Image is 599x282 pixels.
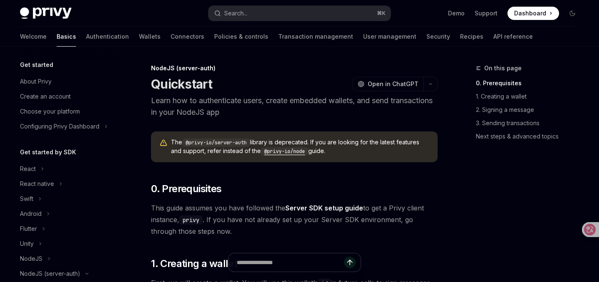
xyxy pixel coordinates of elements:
a: Policies & controls [214,27,268,47]
span: 0. Prerequisites [151,182,221,195]
div: Swift [20,194,33,204]
span: The library is deprecated. If you are looking for the latest features and support, refer instead ... [171,138,429,156]
div: Flutter [20,224,37,234]
a: User management [363,27,416,47]
span: Dashboard [514,9,546,17]
span: Open in ChatGPT [368,80,418,88]
h5: Get started [20,60,53,70]
p: Learn how to authenticate users, create embedded wallets, and send transactions in your NodeJS app [151,95,438,118]
span: ⌘ K [377,10,386,17]
a: 2. Signing a message [476,103,586,116]
a: Welcome [20,27,47,47]
a: Create an account [13,89,120,104]
a: Dashboard [507,7,559,20]
a: @privy-io/node [261,147,308,154]
a: Wallets [139,27,161,47]
h1: Quickstart [151,77,213,92]
div: Unity [20,239,34,249]
div: React [20,164,36,174]
a: Demo [448,9,465,17]
div: Choose your platform [20,106,80,116]
div: Android [20,209,42,219]
a: Next steps & advanced topics [476,130,586,143]
svg: Warning [159,139,168,147]
span: This guide assumes you have followed the to get a Privy client instance, . If you have not alread... [151,202,438,237]
a: 3. Sending transactions [476,116,586,130]
div: React native [20,179,54,189]
div: NodeJS [20,254,42,264]
code: @privy-io/node [261,147,308,156]
a: 1. Creating a wallet [476,90,586,103]
a: Connectors [171,27,204,47]
div: Configuring Privy Dashboard [20,121,99,131]
a: Server SDK setup guide [285,204,363,213]
code: privy [179,215,203,225]
a: Security [426,27,450,47]
img: dark logo [20,7,72,19]
a: Choose your platform [13,104,120,119]
a: Recipes [460,27,483,47]
button: Open in ChatGPT [352,77,423,91]
h5: Get started by SDK [20,147,76,157]
button: Send message [344,257,356,268]
a: Support [475,9,498,17]
div: Search... [224,8,248,18]
a: Transaction management [278,27,353,47]
code: @privy-io/server-auth [182,139,250,147]
a: About Privy [13,74,120,89]
a: API reference [493,27,533,47]
button: Toggle dark mode [566,7,579,20]
a: Basics [57,27,76,47]
a: 0. Prerequisites [476,77,586,90]
div: Create an account [20,92,71,101]
span: On this page [484,63,522,73]
a: Authentication [86,27,129,47]
div: NodeJS (server-auth) [151,64,438,72]
button: Search...⌘K [208,6,390,21]
div: NodeJS (server-auth) [20,269,80,279]
div: About Privy [20,77,52,87]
